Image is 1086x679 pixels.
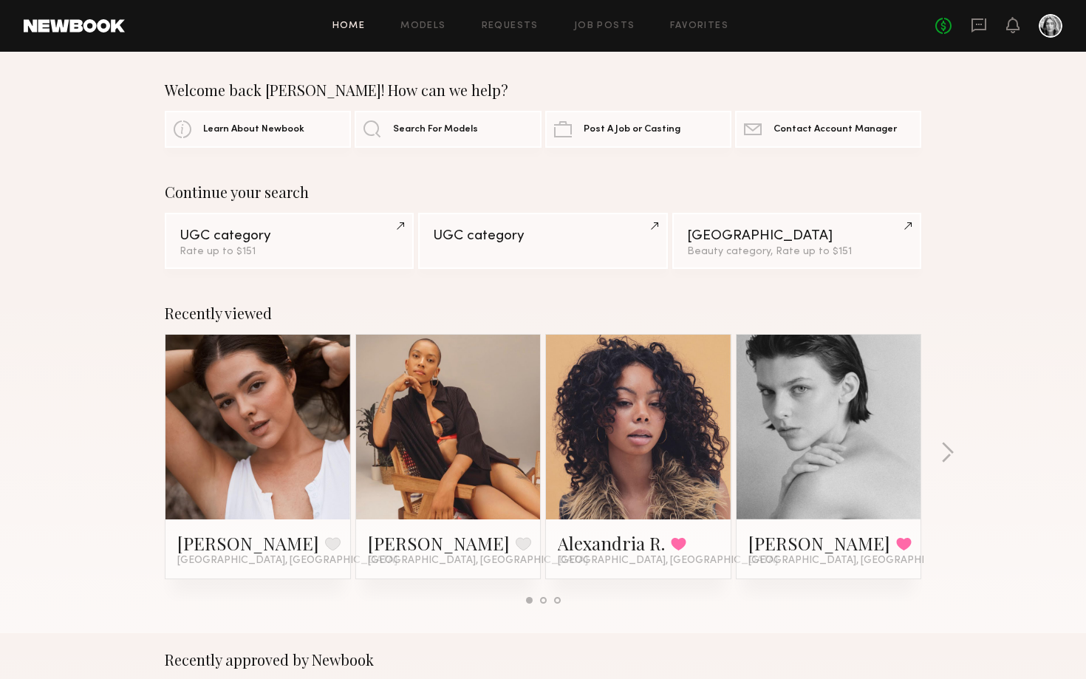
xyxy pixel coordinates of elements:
a: UGC categoryRate up to $151 [165,213,414,269]
a: Job Posts [574,21,635,31]
span: Contact Account Manager [773,125,897,134]
span: Search For Models [393,125,478,134]
div: Recently viewed [165,304,921,322]
a: Requests [482,21,539,31]
span: [GEOGRAPHIC_DATA], [GEOGRAPHIC_DATA] [368,555,588,567]
div: Beauty category, Rate up to $151 [687,247,906,257]
a: Models [400,21,445,31]
a: Post A Job or Casting [545,111,731,148]
a: [PERSON_NAME] [177,531,319,555]
span: [GEOGRAPHIC_DATA], [GEOGRAPHIC_DATA] [748,555,969,567]
div: Rate up to $151 [180,247,399,257]
a: Contact Account Manager [735,111,921,148]
a: [PERSON_NAME] [368,531,510,555]
a: [PERSON_NAME] [748,531,890,555]
a: UGC category [418,213,667,269]
div: Recently approved by Newbook [165,651,921,669]
div: Welcome back [PERSON_NAME]! How can we help? [165,81,921,99]
a: Search For Models [355,111,541,148]
a: Home [332,21,366,31]
div: UGC category [433,229,652,243]
a: Alexandria R. [558,531,665,555]
a: Learn About Newbook [165,111,351,148]
span: Learn About Newbook [203,125,304,134]
span: Post A Job or Casting [584,125,680,134]
span: [GEOGRAPHIC_DATA], [GEOGRAPHIC_DATA] [558,555,778,567]
div: Continue your search [165,183,921,201]
div: UGC category [180,229,399,243]
span: [GEOGRAPHIC_DATA], [GEOGRAPHIC_DATA] [177,555,397,567]
a: Favorites [670,21,728,31]
a: [GEOGRAPHIC_DATA]Beauty category, Rate up to $151 [672,213,921,269]
div: [GEOGRAPHIC_DATA] [687,229,906,243]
